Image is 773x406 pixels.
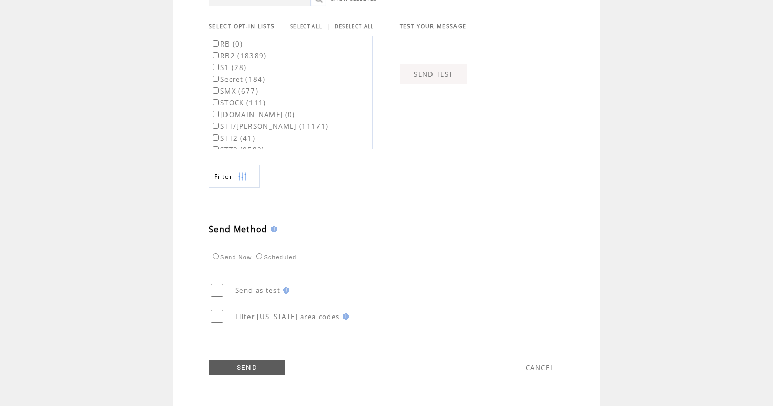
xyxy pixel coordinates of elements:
[213,146,219,152] input: STT3 (9582)
[213,134,219,141] input: STT2 (41)
[400,64,467,84] a: SEND TEST
[211,51,267,60] label: RB2 (18389)
[213,99,219,105] input: STOCK (111)
[211,133,255,143] label: STT2 (41)
[526,363,554,372] a: CANCEL
[235,312,339,321] span: Filter [US_STATE] area codes
[209,165,260,188] a: Filter
[326,21,330,31] span: |
[280,287,289,294] img: help.gif
[256,253,262,259] input: Scheduled
[211,86,258,96] label: SMX (677)
[209,360,285,375] a: SEND
[209,22,275,30] span: SELECT OPT-IN LISTS
[238,165,247,188] img: filters.png
[211,75,265,84] label: Secret (184)
[214,172,233,181] span: Show filters
[339,313,349,320] img: help.gif
[211,122,328,131] label: STT/[PERSON_NAME] (11171)
[335,23,374,30] a: DESELECT ALL
[211,63,246,72] label: S1 (28)
[213,64,219,70] input: S1 (28)
[213,40,219,47] input: RB (0)
[211,145,265,154] label: STT3 (9582)
[213,76,219,82] input: Secret (184)
[235,286,280,295] span: Send as test
[290,23,322,30] a: SELECT ALL
[213,123,219,129] input: STT/[PERSON_NAME] (11171)
[213,87,219,94] input: SMX (677)
[211,98,266,107] label: STOCK (111)
[268,226,277,232] img: help.gif
[211,110,295,119] label: [DOMAIN_NAME] (0)
[254,254,297,260] label: Scheduled
[213,52,219,58] input: RB2 (18389)
[400,22,467,30] span: TEST YOUR MESSAGE
[209,223,268,235] span: Send Method
[213,111,219,117] input: [DOMAIN_NAME] (0)
[213,253,219,259] input: Send Now
[211,39,243,49] label: RB (0)
[210,254,252,260] label: Send Now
